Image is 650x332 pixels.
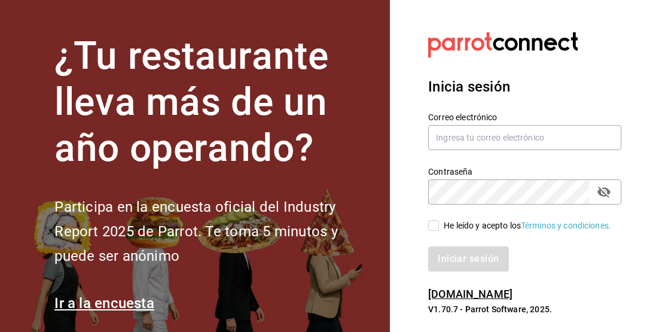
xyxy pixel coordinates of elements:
[594,182,614,202] button: passwordField
[428,288,512,300] a: [DOMAIN_NAME]
[54,295,154,312] a: Ir a la encuesta
[521,221,611,230] a: Términos y condiciones.
[428,76,621,98] h3: Inicia sesión
[428,303,621,315] p: V1.70.7 - Parrot Software, 2025.
[428,125,621,150] input: Ingresa tu correo electrónico
[428,113,621,121] label: Correo electrónico
[54,195,376,268] h2: Participa en la encuesta oficial del Industry Report 2025 de Parrot. Te toma 5 minutos y puede se...
[54,33,376,171] h1: ¿Tu restaurante lleva más de un año operando?
[444,220,611,232] div: He leído y acepto los
[428,167,621,176] label: Contraseña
